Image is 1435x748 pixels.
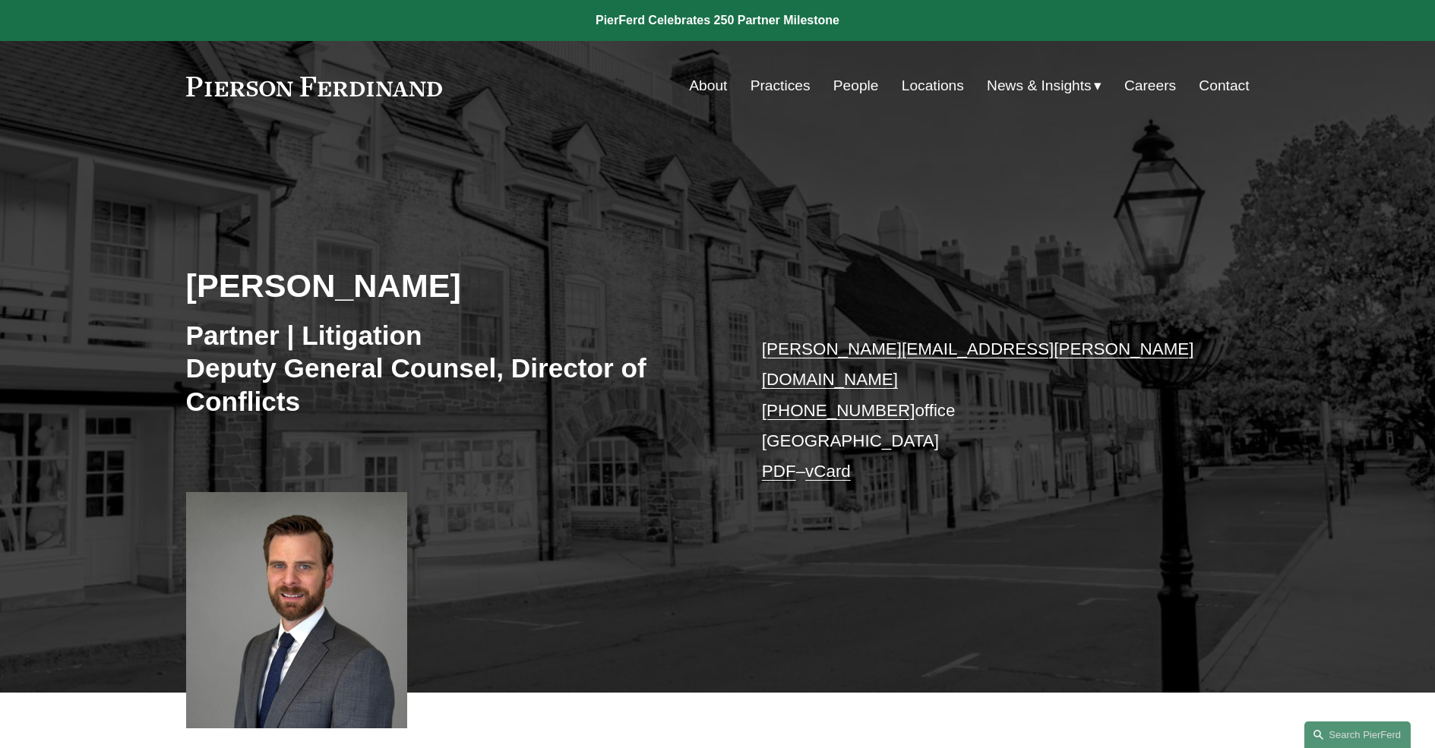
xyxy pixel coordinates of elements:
[987,71,1102,100] a: folder dropdown
[833,71,879,100] a: People
[689,71,727,100] a: About
[762,334,1205,488] p: office [GEOGRAPHIC_DATA] –
[762,339,1194,389] a: [PERSON_NAME][EMAIL_ADDRESS][PERSON_NAME][DOMAIN_NAME]
[1199,71,1249,100] a: Contact
[1124,71,1176,100] a: Careers
[762,401,915,420] a: [PHONE_NUMBER]
[1304,721,1411,748] a: Search this site
[762,462,796,481] a: PDF
[186,266,718,305] h2: [PERSON_NAME]
[751,71,811,100] a: Practices
[805,462,851,481] a: vCard
[902,71,964,100] a: Locations
[186,319,718,418] h3: Partner | Litigation Deputy General Counsel, Director of Conflicts
[987,73,1092,99] span: News & Insights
